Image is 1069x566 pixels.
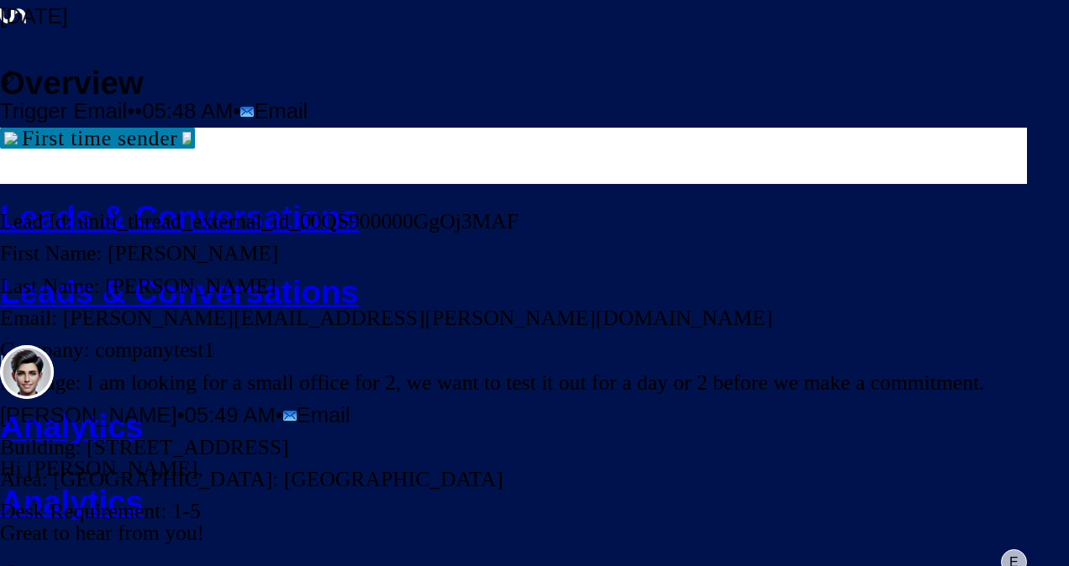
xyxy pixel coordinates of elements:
span: • [127,99,134,123]
img: First time sender [182,132,191,144]
span: • [134,99,142,123]
span: Email [297,403,350,427]
img: First time sender [4,132,18,144]
span: 05:48 AM [142,99,233,123]
span: 05:49 AM [184,403,275,427]
span: Email [254,99,308,123]
span: • [276,403,283,427]
a: First time sender [22,132,178,144]
span: • [233,99,240,123]
span: • [177,403,185,427]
